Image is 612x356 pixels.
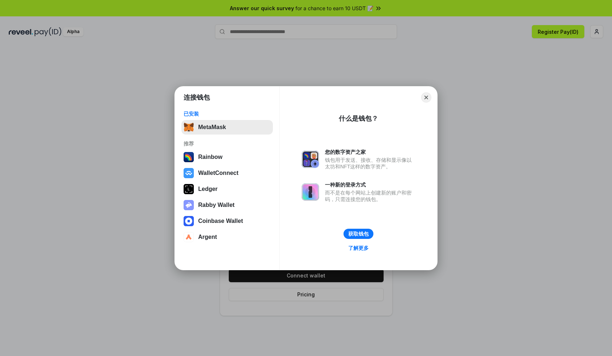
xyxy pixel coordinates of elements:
[339,114,378,123] div: 什么是钱包？
[198,202,235,208] div: Rabby Wallet
[184,152,194,162] img: svg+xml,%3Csvg%20width%3D%22120%22%20height%3D%22120%22%20viewBox%3D%220%200%20120%20120%22%20fil...
[344,229,373,239] button: 获取钱包
[198,124,226,131] div: MetaMask
[181,182,273,196] button: Ledger
[198,218,243,224] div: Coinbase Wallet
[184,93,210,102] h1: 连接钱包
[184,200,194,210] img: svg+xml,%3Csvg%20xmlns%3D%22http%3A%2F%2Fwww.w3.org%2F2000%2Fsvg%22%20fill%3D%22none%22%20viewBox...
[344,243,373,253] a: 了解更多
[198,186,217,192] div: Ledger
[325,157,415,170] div: 钱包用于发送、接收、存储和显示像以太坊和NFT这样的数字资产。
[198,234,217,240] div: Argent
[181,230,273,244] button: Argent
[325,189,415,203] div: 而不是在每个网站上创建新的账户和密码，只需连接您的钱包。
[184,232,194,242] img: svg+xml,%3Csvg%20width%3D%2228%22%20height%3D%2228%22%20viewBox%3D%220%200%2028%2028%22%20fill%3D...
[325,149,415,155] div: 您的数字资产之家
[198,170,239,176] div: WalletConnect
[325,181,415,188] div: 一种新的登录方式
[302,183,319,201] img: svg+xml,%3Csvg%20xmlns%3D%22http%3A%2F%2Fwww.w3.org%2F2000%2Fsvg%22%20fill%3D%22none%22%20viewBox...
[184,184,194,194] img: svg+xml,%3Csvg%20xmlns%3D%22http%3A%2F%2Fwww.w3.org%2F2000%2Fsvg%22%20width%3D%2228%22%20height%3...
[181,166,273,180] button: WalletConnect
[181,150,273,164] button: Rainbow
[184,122,194,132] img: svg+xml,%3Csvg%20fill%3D%22none%22%20height%3D%2233%22%20viewBox%3D%220%200%2035%2033%22%20width%...
[184,216,194,226] img: svg+xml,%3Csvg%20width%3D%2228%22%20height%3D%2228%22%20viewBox%3D%220%200%2028%2028%22%20fill%3D...
[302,151,319,168] img: svg+xml,%3Csvg%20xmlns%3D%22http%3A%2F%2Fwww.w3.org%2F2000%2Fsvg%22%20fill%3D%22none%22%20viewBox...
[181,120,273,135] button: MetaMask
[421,92,431,103] button: Close
[198,154,223,160] div: Rainbow
[184,111,271,117] div: 已安装
[181,214,273,228] button: Coinbase Wallet
[181,198,273,212] button: Rabby Wallet
[184,168,194,178] img: svg+xml,%3Csvg%20width%3D%2228%22%20height%3D%2228%22%20viewBox%3D%220%200%2028%2028%22%20fill%3D...
[348,231,369,237] div: 获取钱包
[348,245,369,251] div: 了解更多
[184,140,271,147] div: 推荐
